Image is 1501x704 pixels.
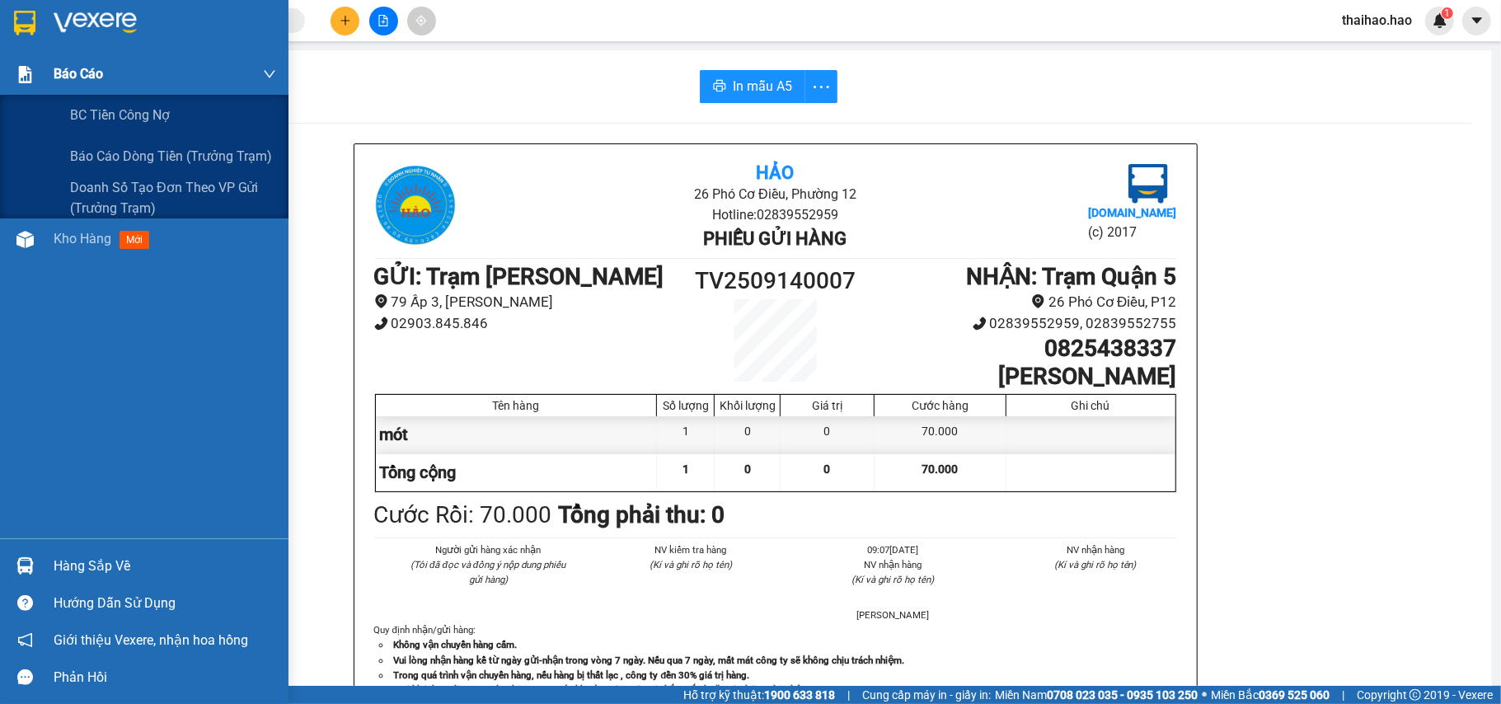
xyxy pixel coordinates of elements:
li: 26 Phó Cơ Điều, P12 [875,291,1176,313]
div: Số lượng [661,399,710,412]
li: Hotline: 02839552959 [508,204,1043,225]
strong: Không vận chuyển hàng cấm. [394,639,518,650]
span: down [263,68,276,81]
div: 70.000 [875,416,1006,453]
li: 26 Phó Cơ Điều, Phường 12 [508,184,1043,204]
h1: TV2509140007 [675,263,876,299]
li: [PERSON_NAME] [812,608,975,622]
strong: Quý khách vui lòng xem lại thông tin trước khi rời quầy. Nếu có thắc mắc hoặc cần hỗ trợ liên hệ ... [394,684,867,696]
li: Hotline: 02839552959 [154,61,689,82]
span: Cung cấp máy in - giấy in: [862,686,991,704]
span: Doanh số tạo đơn theo VP gửi (trưởng trạm) [70,177,276,218]
div: Quy định nhận/gửi hàng : [374,622,1177,697]
li: NV nhận hàng [812,557,975,572]
span: ⚪️ [1202,692,1207,698]
li: 79 Ấp 3, [PERSON_NAME] [374,291,675,313]
span: thaihao.hao [1329,10,1425,31]
span: Báo cáo [54,63,103,84]
strong: Trong quá trình vận chuyển hàng, nếu hàng bị thất lạc , công ty đền 30% giá trị hàng. [394,669,750,681]
span: phone [973,317,987,331]
sup: 1 [1442,7,1453,19]
span: aim [415,15,427,26]
div: Hàng sắp về [54,554,276,579]
span: file-add [378,15,389,26]
span: question-circle [17,595,33,611]
strong: Vui lòng nhận hàng kể từ ngày gửi-nhận trong vòng 7 ngày. Nếu qua 7 ngày, mất mát công ty sẽ khôn... [394,655,905,666]
span: more [805,77,837,97]
span: 1 [682,462,689,476]
span: BC tiền công nợ [70,105,170,125]
img: solution-icon [16,66,34,83]
button: plus [331,7,359,35]
span: 1 [1444,7,1450,19]
span: | [1342,686,1344,704]
i: (Kí và ghi rõ họ tên) [851,574,934,585]
strong: 0708 023 035 - 0935 103 250 [1047,688,1198,702]
li: 02839552959, 02839552755 [875,312,1176,335]
strong: 0369 525 060 [1259,688,1330,702]
span: copyright [1410,689,1421,701]
div: 1 [657,416,715,453]
span: 0 [824,462,831,476]
li: NV kiểm tra hàng [609,542,772,557]
i: (Tôi đã đọc và đồng ý nộp dung phiếu gửi hàng) [410,559,565,585]
span: mới [120,231,149,249]
button: aim [407,7,436,35]
div: Ghi chú [1011,399,1171,412]
span: In mẫu A5 [733,76,792,96]
span: Kho hàng [54,231,111,246]
strong: 1900 633 818 [764,688,835,702]
img: logo.jpg [374,164,457,246]
div: Cước Rồi : 70.000 [374,497,552,533]
div: Giá trị [785,399,870,412]
i: (Kí và ghi rõ họ tên) [650,559,732,570]
span: caret-down [1470,13,1485,28]
span: Miền Nam [995,686,1198,704]
b: GỬI : Trạm [PERSON_NAME] [21,120,311,147]
img: logo.jpg [1128,164,1168,204]
button: more [804,70,837,103]
span: Tổng cộng [380,462,457,482]
b: NHẬN : Trạm Quận 5 [967,263,1177,290]
li: Người gửi hàng xác nhận [407,542,570,557]
img: warehouse-icon [16,231,34,248]
img: logo-vxr [14,11,35,35]
img: warehouse-icon [16,557,34,575]
li: NV nhận hàng [1014,542,1177,557]
b: GỬI : Trạm [PERSON_NAME] [374,263,664,290]
span: Báo cáo dòng tiền (trưởng trạm) [70,146,272,167]
li: (c) 2017 [1088,222,1176,242]
div: Phản hồi [54,665,276,690]
i: (Kí và ghi rõ họ tên) [1054,559,1137,570]
span: plus [340,15,351,26]
li: 09:07[DATE] [812,542,975,557]
b: Tổng phải thu: 0 [559,501,725,528]
img: logo.jpg [21,21,103,103]
div: 0 [715,416,781,453]
span: Miền Bắc [1211,686,1330,704]
div: 0 [781,416,875,453]
span: environment [374,294,388,308]
button: caret-down [1462,7,1491,35]
span: phone [374,317,388,331]
img: icon-new-feature [1433,13,1447,28]
li: 26 Phó Cơ Điều, Phường 12 [154,40,689,61]
b: [DOMAIN_NAME] [1088,206,1176,219]
span: printer [713,79,726,95]
div: mót [376,416,658,453]
span: message [17,669,33,685]
li: 02903.845.846 [374,312,675,335]
span: environment [1031,294,1045,308]
div: Hướng dẫn sử dụng [54,591,276,616]
span: notification [17,632,33,648]
span: Hỗ trợ kỹ thuật: [683,686,835,704]
div: Cước hàng [879,399,1001,412]
span: | [847,686,850,704]
b: Hảo [756,162,794,183]
button: file-add [369,7,398,35]
div: Tên hàng [380,399,653,412]
b: Phiếu gửi hàng [703,228,847,249]
div: Khối lượng [719,399,776,412]
button: printerIn mẫu A5 [700,70,805,103]
h1: 0825438337 [875,335,1176,363]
